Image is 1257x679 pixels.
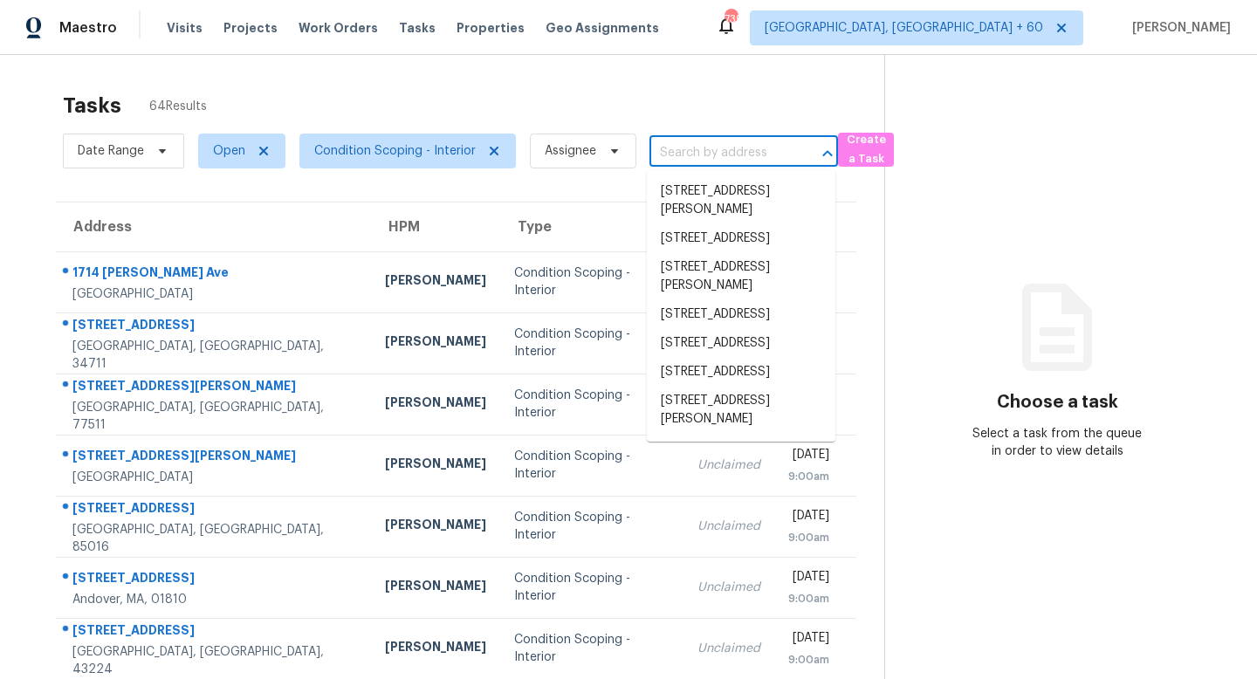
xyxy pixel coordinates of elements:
[385,638,486,660] div: [PERSON_NAME]
[72,338,357,373] div: [GEOGRAPHIC_DATA], [GEOGRAPHIC_DATA], 34711
[647,358,835,387] li: [STREET_ADDRESS]
[385,516,486,538] div: [PERSON_NAME]
[500,202,683,251] th: Type
[385,333,486,354] div: [PERSON_NAME]
[314,142,476,160] span: Condition Scoping - Interior
[72,399,357,434] div: [GEOGRAPHIC_DATA], [GEOGRAPHIC_DATA], 77511
[72,621,357,643] div: [STREET_ADDRESS]
[647,329,835,358] li: [STREET_ADDRESS]
[765,19,1043,37] span: [GEOGRAPHIC_DATA], [GEOGRAPHIC_DATA] + 60
[457,19,525,37] span: Properties
[72,285,357,303] div: [GEOGRAPHIC_DATA]
[1125,19,1231,37] span: [PERSON_NAME]
[385,455,486,477] div: [PERSON_NAME]
[788,568,829,590] div: [DATE]
[72,569,357,591] div: [STREET_ADDRESS]
[647,300,835,329] li: [STREET_ADDRESS]
[385,271,486,293] div: [PERSON_NAME]
[647,434,835,463] li: [STREET_ADDRESS]
[788,629,829,651] div: [DATE]
[223,19,278,37] span: Projects
[514,448,670,483] div: Condition Scoping - Interior
[514,387,670,422] div: Condition Scoping - Interior
[72,264,357,285] div: 1714 [PERSON_NAME] Ave
[788,446,829,468] div: [DATE]
[788,507,829,529] div: [DATE]
[371,202,500,251] th: HPM
[647,253,835,300] li: [STREET_ADDRESS][PERSON_NAME]
[546,19,659,37] span: Geo Assignments
[72,591,357,608] div: Andover, MA, 01810
[385,394,486,415] div: [PERSON_NAME]
[838,133,894,167] button: Create a Task
[72,316,357,338] div: [STREET_ADDRESS]
[72,469,357,486] div: [GEOGRAPHIC_DATA]
[545,142,596,160] span: Assignee
[514,326,670,360] div: Condition Scoping - Interior
[697,640,760,657] div: Unclaimed
[997,394,1118,411] h3: Choose a task
[697,579,760,596] div: Unclaimed
[972,425,1144,460] div: Select a task from the queue in order to view details
[788,590,829,607] div: 9:00am
[847,130,885,170] span: Create a Task
[399,22,436,34] span: Tasks
[649,140,789,167] input: Search by address
[72,499,357,521] div: [STREET_ADDRESS]
[385,577,486,599] div: [PERSON_NAME]
[697,456,760,474] div: Unclaimed
[213,142,245,160] span: Open
[72,447,357,469] div: [STREET_ADDRESS][PERSON_NAME]
[72,643,357,678] div: [GEOGRAPHIC_DATA], [GEOGRAPHIC_DATA], 43224
[78,142,144,160] span: Date Range
[647,224,835,253] li: [STREET_ADDRESS]
[514,631,670,666] div: Condition Scoping - Interior
[514,264,670,299] div: Condition Scoping - Interior
[63,97,121,114] h2: Tasks
[149,98,207,115] span: 64 Results
[647,177,835,224] li: [STREET_ADDRESS][PERSON_NAME]
[815,141,840,166] button: Close
[72,521,357,556] div: [GEOGRAPHIC_DATA], [GEOGRAPHIC_DATA], 85016
[788,651,829,669] div: 9:00am
[56,202,371,251] th: Address
[788,529,829,546] div: 9:00am
[788,468,829,485] div: 9:00am
[299,19,378,37] span: Work Orders
[647,387,835,434] li: [STREET_ADDRESS][PERSON_NAME]
[514,509,670,544] div: Condition Scoping - Interior
[697,518,760,535] div: Unclaimed
[167,19,203,37] span: Visits
[725,10,737,28] div: 739
[72,377,357,399] div: [STREET_ADDRESS][PERSON_NAME]
[514,570,670,605] div: Condition Scoping - Interior
[59,19,117,37] span: Maestro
